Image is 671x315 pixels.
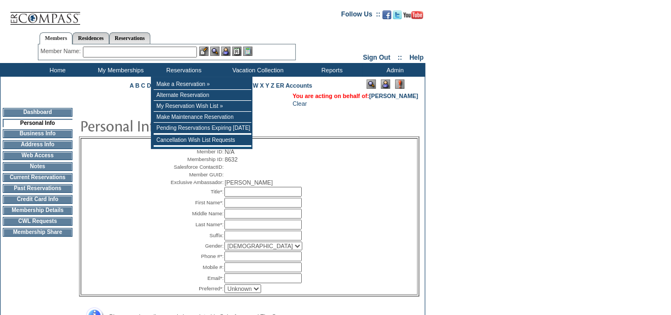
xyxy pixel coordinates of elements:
td: Gender: [168,242,223,250]
img: Impersonate [221,47,230,56]
a: Clear [292,100,307,107]
img: b_calculator.gif [243,47,252,56]
td: Address Info [3,140,72,149]
div: Member Name: [41,47,83,56]
td: My Reservation Wish List » [154,101,251,112]
td: Reservations [151,63,214,77]
td: Personal Info [3,119,72,127]
img: View [210,47,219,56]
a: B [135,82,139,89]
td: Follow Us :: [341,9,380,22]
a: Subscribe to our YouTube Channel [403,14,423,20]
td: Credit Card Info [3,195,72,204]
a: [PERSON_NAME] [369,93,418,99]
td: Make Maintenance Reservation [154,112,251,123]
td: Notes [3,162,72,171]
td: Vacation Collection [214,63,299,77]
img: Follow us on Twitter [393,10,402,19]
a: A [129,82,133,89]
a: Sign Out [363,54,390,61]
td: Web Access [3,151,72,160]
span: N/A [224,148,234,155]
img: Impersonate [381,79,390,89]
td: Phone #*: [168,251,223,261]
td: Last Name*: [168,220,223,230]
img: Become our fan on Facebook [382,10,391,19]
td: Member GUID: [168,171,223,178]
td: Home [25,63,88,77]
span: [PERSON_NAME] [224,179,273,186]
a: ER Accounts [276,82,312,89]
td: Reports [299,63,362,77]
a: Reservations [109,32,150,44]
a: Y [266,82,269,89]
img: View Mode [366,79,376,89]
td: My Memberships [88,63,151,77]
td: Salesforce ContactID: [168,164,223,170]
img: Log Concern/Member Elevation [395,79,404,89]
td: Membership Details [3,206,72,215]
td: Past Reservations [3,184,72,193]
td: First Name*: [168,198,223,208]
span: :: [398,54,402,61]
a: Help [409,54,424,61]
td: Member ID: [168,148,223,155]
td: Dashboard [3,108,72,117]
td: Current Reservations [3,173,72,182]
a: W [253,82,258,89]
td: Mobile #: [168,262,223,272]
span: You are acting on behalf of: [292,93,418,99]
a: Members [40,32,73,44]
td: CWL Requests [3,217,72,226]
a: C [141,82,145,89]
img: Reservations [232,47,241,56]
td: Cancellation Wish List Requests [154,135,251,146]
td: Email*: [168,273,223,283]
a: D [147,82,151,89]
td: Exclusive Ambassador: [168,179,223,186]
span: 8632 [224,156,238,163]
td: Pending Reservations Expiring [DATE] [154,123,251,134]
a: Residences [72,32,109,44]
img: pgTtlPersonalInfo.gif [80,114,299,136]
td: Make a Reservation » [154,79,251,90]
td: Business Info [3,129,72,138]
td: Suffix: [168,231,223,240]
td: Alternate Reservation [154,90,251,101]
td: Admin [362,63,425,77]
a: Follow us on Twitter [393,14,402,20]
img: Compass Home [9,3,81,25]
td: Membership Share [3,228,72,237]
a: Become our fan on Facebook [382,14,391,20]
td: Middle Name: [168,209,223,219]
td: Membership ID: [168,156,223,163]
a: Z [270,82,274,89]
a: X [260,82,264,89]
td: Title*: [168,187,223,197]
td: Preferred*: [168,284,223,293]
img: b_edit.gif [199,47,208,56]
img: Subscribe to our YouTube Channel [403,11,423,19]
